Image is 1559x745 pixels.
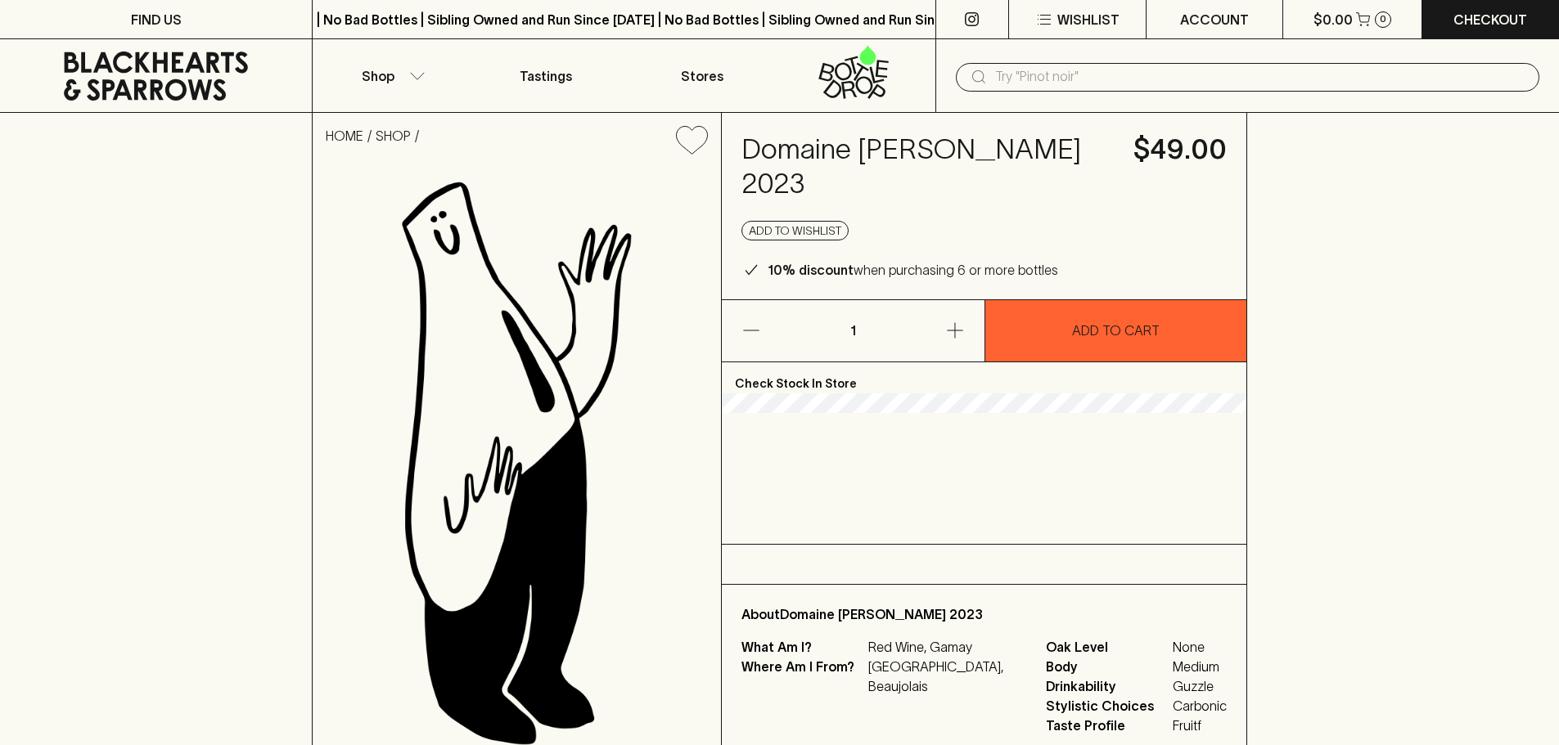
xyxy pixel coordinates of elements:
a: Stores [624,39,780,112]
span: None [1173,637,1227,657]
b: 10% discount [768,263,854,277]
span: Guzzle [1173,676,1227,696]
p: $0.00 [1313,10,1353,29]
p: Check Stock In Store [722,362,1246,393]
a: HOME [326,128,363,143]
a: SHOP [376,128,411,143]
span: Medium [1173,657,1227,676]
h4: $49.00 [1133,132,1227,167]
p: Tastings [520,66,572,86]
span: Oak Level [1046,637,1169,657]
span: Drinkability [1046,676,1169,696]
p: [GEOGRAPHIC_DATA], Beaujolais [868,657,1026,696]
span: Taste Profile [1046,716,1169,735]
button: Add to wishlist [669,119,714,161]
p: Red Wine, Gamay [868,637,1026,657]
p: when purchasing 6 or more bottles [768,260,1058,280]
p: Wishlist [1057,10,1120,29]
p: 1 [833,300,872,361]
span: Stylistic Choices [1046,696,1169,716]
p: Where Am I From? [741,657,864,696]
input: Try "Pinot noir" [995,64,1526,90]
h4: Domaine [PERSON_NAME] 2023 [741,132,1114,201]
p: 0 [1380,15,1386,24]
p: Shop [362,66,394,86]
a: Tastings [468,39,624,112]
p: Checkout [1453,10,1527,29]
p: ADD TO CART [1072,321,1160,340]
button: ADD TO CART [985,300,1247,361]
span: Body [1046,657,1169,676]
button: Add to wishlist [741,221,849,240]
span: Carbonic [1173,696,1227,716]
p: About Domaine [PERSON_NAME] 2023 [741,604,1227,624]
p: ACCOUNT [1180,10,1249,29]
p: Stores [681,66,723,86]
span: Fruitf [1173,716,1227,735]
button: Shop [313,39,468,112]
p: What Am I? [741,637,864,657]
p: FIND US [131,10,182,29]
